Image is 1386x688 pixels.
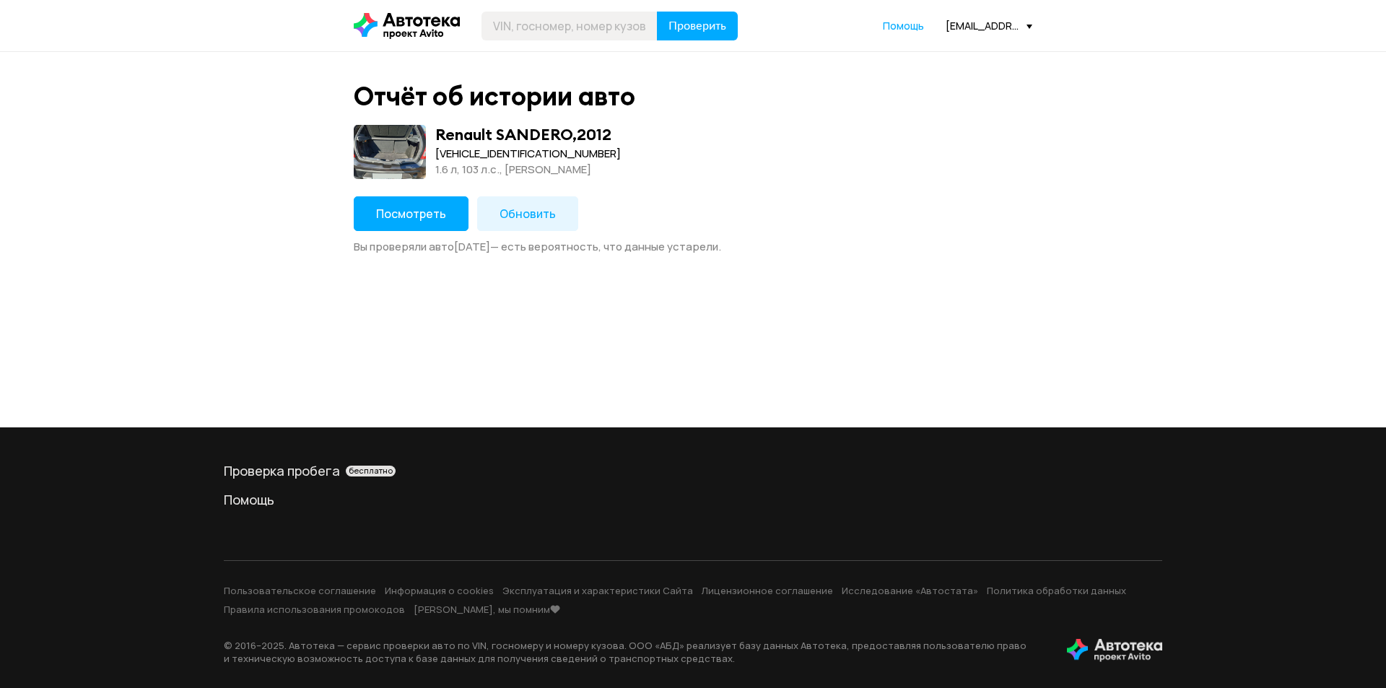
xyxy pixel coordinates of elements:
div: Отчёт об истории авто [354,81,635,112]
a: Исследование «Автостата» [842,584,978,597]
span: Проверить [668,20,726,32]
span: Обновить [500,206,556,222]
button: Проверить [657,12,738,40]
div: [VEHICLE_IDENTIFICATION_NUMBER] [435,146,621,162]
a: Лицензионное соглашение [702,584,833,597]
span: Помощь [883,19,924,32]
button: Обновить [477,196,578,231]
button: Посмотреть [354,196,468,231]
a: Пользовательское соглашение [224,584,376,597]
a: Проверка пробегабесплатно [224,462,1162,479]
a: [PERSON_NAME], мы помним [414,603,560,616]
div: Проверка пробега [224,462,1162,479]
a: Информация о cookies [385,584,494,597]
span: бесплатно [349,466,393,476]
input: VIN, госномер, номер кузова [481,12,658,40]
a: Политика обработки данных [987,584,1126,597]
div: Вы проверяли авто [DATE] — есть вероятность, что данные устарели. [354,240,1032,254]
div: [EMAIL_ADDRESS][DOMAIN_NAME] [946,19,1032,32]
a: Помощь [883,19,924,33]
a: Правила использования промокодов [224,603,405,616]
a: Эксплуатация и характеристики Сайта [502,584,693,597]
span: Посмотреть [376,206,446,222]
div: 1.6 л, 103 л.c., [PERSON_NAME] [435,162,621,178]
a: Помощь [224,491,1162,508]
p: © 2016– 2025 . Автотека — сервис проверки авто по VIN, госномеру и номеру кузова. ООО «АБД» реали... [224,639,1044,665]
img: tWS6KzJlK1XUpy65r7uaHVIs4JI6Dha8Nraz9T2hA03BhoCc4MtbvZCxBLwJIh+mQSIAkLBJpqMoKVdP8sONaFJLCz6I0+pu7... [1067,639,1162,662]
div: Renault SANDERO , 2012 [435,125,611,144]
